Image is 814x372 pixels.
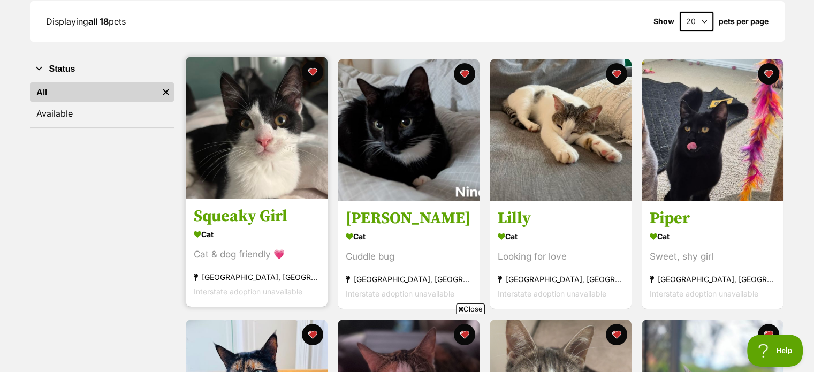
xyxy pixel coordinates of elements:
[186,57,328,199] img: Squeaky Girl
[758,63,779,85] button: favourite
[454,63,475,85] button: favourite
[346,272,471,287] div: [GEOGRAPHIC_DATA], [GEOGRAPHIC_DATA]
[338,201,480,309] a: [PERSON_NAME] Cat Cuddle bug [GEOGRAPHIC_DATA], [GEOGRAPHIC_DATA] Interstate adoption unavailable...
[302,61,323,82] button: favourite
[338,59,480,201] img: Nina
[606,63,627,85] button: favourite
[650,272,775,287] div: [GEOGRAPHIC_DATA], [GEOGRAPHIC_DATA]
[88,16,109,27] strong: all 18
[346,290,454,299] span: Interstate adoption unavailable
[498,229,623,245] div: Cat
[346,250,471,264] div: Cuddle bug
[490,59,632,201] img: Lilly
[212,318,602,367] iframe: Advertisement
[650,250,775,264] div: Sweet, shy girl
[758,324,779,345] button: favourite
[498,250,623,264] div: Looking for love
[30,62,174,76] button: Status
[194,287,302,297] span: Interstate adoption unavailable
[194,270,319,285] div: [GEOGRAPHIC_DATA], [GEOGRAPHIC_DATA]
[456,303,485,314] span: Close
[747,335,803,367] iframe: Help Scout Beacon - Open
[194,248,319,262] div: Cat & dog friendly 💗
[490,201,632,309] a: Lilly Cat Looking for love [GEOGRAPHIC_DATA], [GEOGRAPHIC_DATA] Interstate adoption unavailable f...
[642,59,783,201] img: Piper
[650,209,775,229] h3: Piper
[606,324,627,345] button: favourite
[30,104,174,123] a: Available
[719,17,769,26] label: pets per page
[30,82,158,102] a: All
[650,229,775,245] div: Cat
[498,290,606,299] span: Interstate adoption unavailable
[46,16,126,27] span: Displaying pets
[653,17,674,26] span: Show
[346,209,471,229] h3: [PERSON_NAME]
[186,199,328,307] a: Squeaky Girl Cat Cat & dog friendly 💗 [GEOGRAPHIC_DATA], [GEOGRAPHIC_DATA] Interstate adoption un...
[30,80,174,127] div: Status
[158,82,174,102] a: Remove filter
[346,229,471,245] div: Cat
[498,272,623,287] div: [GEOGRAPHIC_DATA], [GEOGRAPHIC_DATA]
[650,290,758,299] span: Interstate adoption unavailable
[498,209,623,229] h3: Lilly
[642,201,783,309] a: Piper Cat Sweet, shy girl [GEOGRAPHIC_DATA], [GEOGRAPHIC_DATA] Interstate adoption unavailable fa...
[194,227,319,242] div: Cat
[194,207,319,227] h3: Squeaky Girl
